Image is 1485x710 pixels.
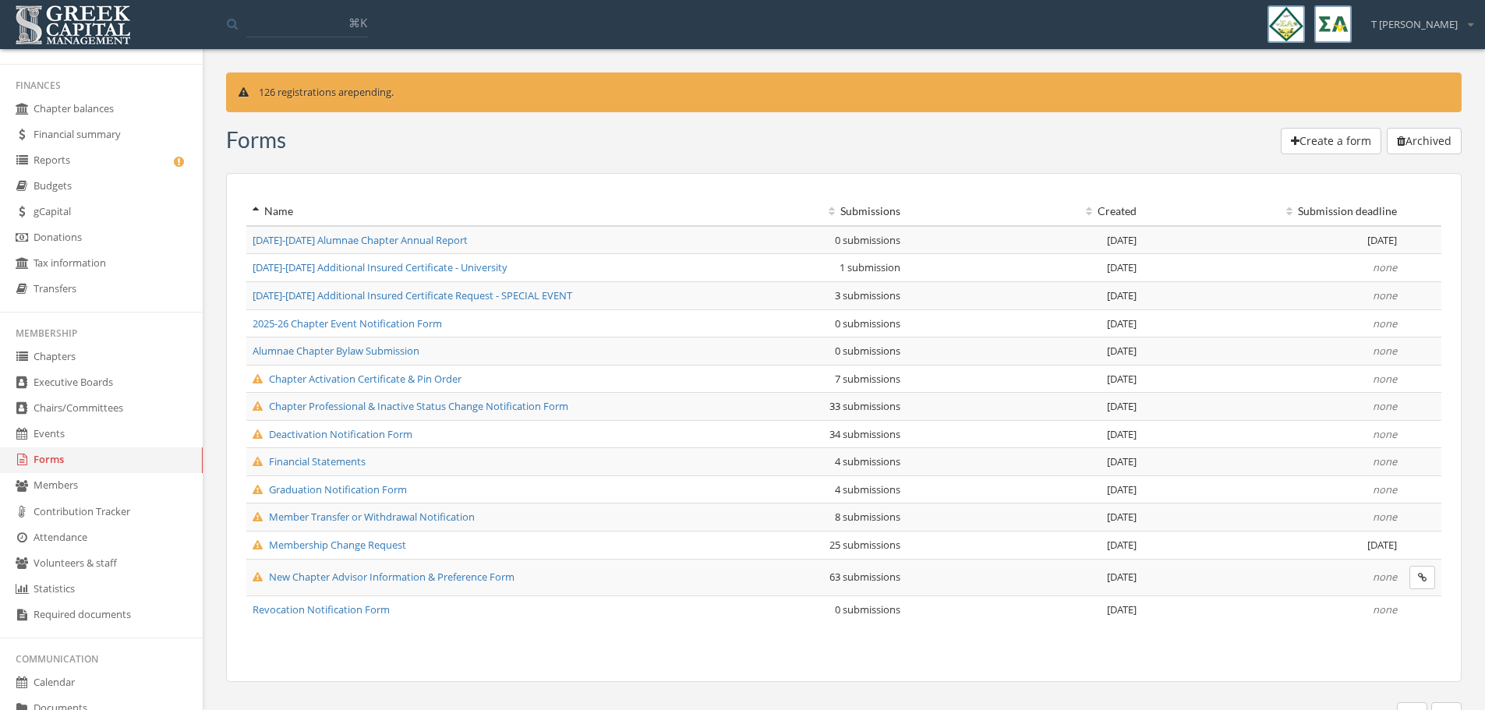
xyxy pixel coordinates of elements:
[1373,570,1397,584] em: none
[1373,602,1397,616] em: none
[907,365,1143,393] td: [DATE]
[829,399,900,413] span: 33 submissions
[907,254,1143,282] td: [DATE]
[829,427,900,441] span: 34 submissions
[1371,17,1458,32] span: T [PERSON_NAME]
[1373,372,1397,386] em: none
[253,454,366,468] a: Financial Statements
[1373,427,1397,441] em: none
[1387,128,1462,154] button: Archived
[835,482,900,496] span: 4 submissions
[1373,510,1397,524] em: none
[907,337,1143,366] td: [DATE]
[253,570,514,584] a: New Chapter Advisor Information & Preference Form
[253,427,412,441] a: Deactivation Notification Form
[907,281,1143,309] td: [DATE]
[907,503,1143,532] td: [DATE]
[1373,454,1397,468] em: none
[253,316,442,330] a: 2025-26 Chapter Event Notification Form
[835,233,900,247] span: 0 submissions
[253,538,406,552] a: Membership Change Request
[907,532,1143,560] td: [DATE]
[835,602,900,616] span: 0 submissions
[253,372,461,386] a: Chapter Activation Certificate & Pin Order
[1281,128,1381,154] button: Create a form
[1373,344,1397,358] em: none
[253,260,507,274] a: [DATE]-[DATE] Additional Insured Certificate - University
[1373,482,1397,496] em: none
[348,15,367,30] span: ⌘K
[907,595,1143,623] td: [DATE]
[253,344,419,358] a: Alumnae Chapter Bylaw Submission
[1143,197,1403,226] th: Submission deadline
[907,559,1143,595] td: [DATE]
[907,393,1143,421] td: [DATE]
[1373,316,1397,330] em: none
[829,570,900,584] span: 63 submissions
[253,482,407,496] a: Graduation Notification Form
[1361,5,1473,32] div: T [PERSON_NAME]
[907,420,1143,448] td: [DATE]
[835,288,900,302] span: 3 submissions
[259,85,336,99] span: 126 registrations
[1373,399,1397,413] em: none
[835,372,900,386] span: 7 submissions
[907,226,1143,254] td: [DATE]
[835,454,900,468] span: 4 submissions
[1143,532,1403,560] td: [DATE]
[1143,226,1403,254] td: [DATE]
[253,399,568,413] a: Chapter Professional & Inactive Status Change Notification Form
[1373,260,1397,274] em: none
[226,72,1462,112] div: are pending.
[226,128,286,152] h3: Form s
[840,260,900,274] span: 1 submission
[1373,288,1397,302] em: none
[907,197,1143,226] th: Created
[835,510,900,524] span: 8 submissions
[246,197,647,226] th: Name
[253,288,572,302] a: [DATE]-[DATE] Additional Insured Certificate Request - SPECIAL EVENT
[253,602,390,616] a: Revocation Notification Form
[829,538,900,552] span: 25 submissions
[253,510,475,524] a: Member Transfer or Withdrawal Notification
[253,233,468,247] a: [DATE]-[DATE] Alumnae Chapter Annual Report
[647,197,907,226] th: Submissions
[907,309,1143,337] td: [DATE]
[835,344,900,358] span: 0 submissions
[907,448,1143,476] td: [DATE]
[907,475,1143,503] td: [DATE]
[835,316,900,330] span: 0 submissions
